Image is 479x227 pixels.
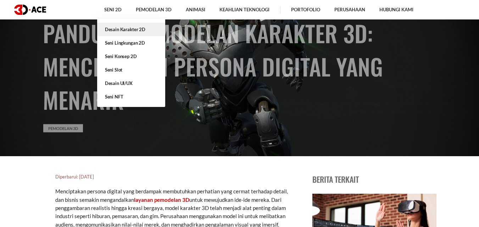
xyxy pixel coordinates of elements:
a: Seni NFT [97,90,165,103]
a: Pemodelan 3D [43,124,83,132]
font: Seni Konsep 2D [105,53,137,59]
a: Seni Konsep 2D [97,50,165,63]
font: Animasi [186,7,205,12]
a: Desain Karakter 2D [97,23,165,36]
a: Seni Slot [97,63,165,76]
a: Seni Lingkungan 2D [97,36,165,50]
font: Seni 2D [104,7,122,12]
font: Berita terkait [312,174,359,185]
font: Pemodelan 3D [136,7,172,12]
font: Perusahaan [334,7,365,12]
font: Diperbarui: [DATE] [55,174,94,180]
img: logo gelap [14,5,46,15]
font: Desain UI/UX [105,80,133,86]
a: layanan pemodelan 3D [134,197,189,203]
font: Panduan Pemodelan Karakter 3D: Menciptakan Persona Digital yang Menarik [43,16,383,116]
font: Desain Karakter 2D [105,27,145,32]
font: Seni NFT [105,94,123,100]
font: Menciptakan persona digital yang berdampak membutuhkan perhatian yang cermat terhadap detail, dan... [55,188,288,203]
font: Hubungi kami [379,7,413,12]
font: Keahlian Teknologi [219,7,269,12]
font: Seni Slot [105,67,123,73]
font: Seni Lingkungan 2D [105,40,145,46]
font: Portofolio [291,7,320,12]
a: Desain UI/UX [97,76,165,90]
font: Pemodelan 3D [48,126,78,130]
